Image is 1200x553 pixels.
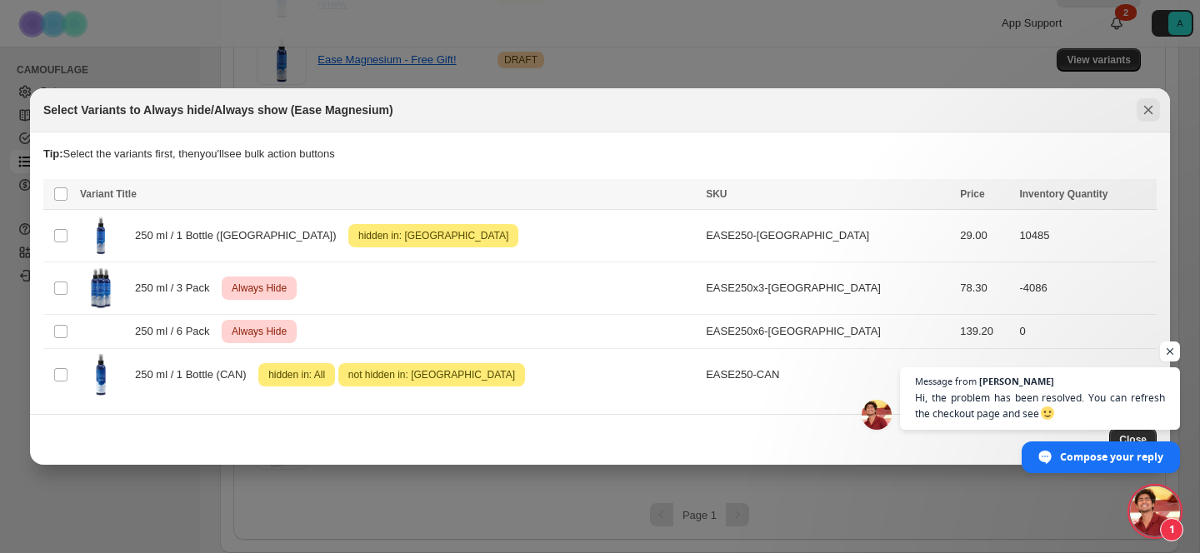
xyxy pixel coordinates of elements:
[701,315,955,349] td: EASE250x6-[GEOGRAPHIC_DATA]
[979,376,1054,386] span: [PERSON_NAME]
[1014,315,1157,349] td: 0
[1014,349,1157,401] td: 8742
[955,210,1014,262] td: 29.00
[135,227,345,244] span: 250 ml / 1 Bottle ([GEOGRAPHIC_DATA])
[701,262,955,315] td: EASE250x3-[GEOGRAPHIC_DATA]
[1014,210,1157,262] td: 10485
[135,323,218,340] span: 250 ml / 6 Pack
[955,349,1014,401] td: 29.00
[955,315,1014,349] td: 139.20
[228,321,290,341] span: Always Hide
[1060,442,1163,471] span: Compose your reply
[1014,262,1157,315] td: -4086
[955,262,1014,315] td: 78.30
[265,365,328,385] span: hidden in: All
[43,146,1157,162] p: Select the variants first, then you'll see bulk action buttons
[701,210,955,262] td: EASE250-[GEOGRAPHIC_DATA]
[960,188,984,200] span: Price
[355,226,512,246] span: hidden in: [GEOGRAPHIC_DATA]
[345,365,518,385] span: not hidden in: [GEOGRAPHIC_DATA]
[43,147,63,160] strong: Tip:
[706,188,727,200] span: SKU
[135,366,256,383] span: 250 ml / 1 Bottle (CAN)
[701,349,955,401] td: EASE250-CAN
[915,376,977,386] span: Message from
[915,390,1165,421] span: Hi, the problem has been resolved. You can refresh the checkout page and see
[80,215,122,257] img: ease-250ml.png
[1130,486,1180,536] div: Open chat
[80,188,137,200] span: Variant Title
[43,102,393,118] h2: Select Variants to Always hide/Always show (Ease Magnesium)
[1137,98,1160,122] button: Close
[80,354,122,396] img: Ease_Visual_250ml_CAN_Front_494x494_b3739413-4b95-4170-9119-787d86e0bf34.png
[80,267,122,309] img: ease-btl-03.png
[135,280,218,296] span: 250 ml / 3 Pack
[228,278,290,298] span: Always Hide
[1019,188,1107,200] span: Inventory Quantity
[1160,518,1183,541] span: 1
